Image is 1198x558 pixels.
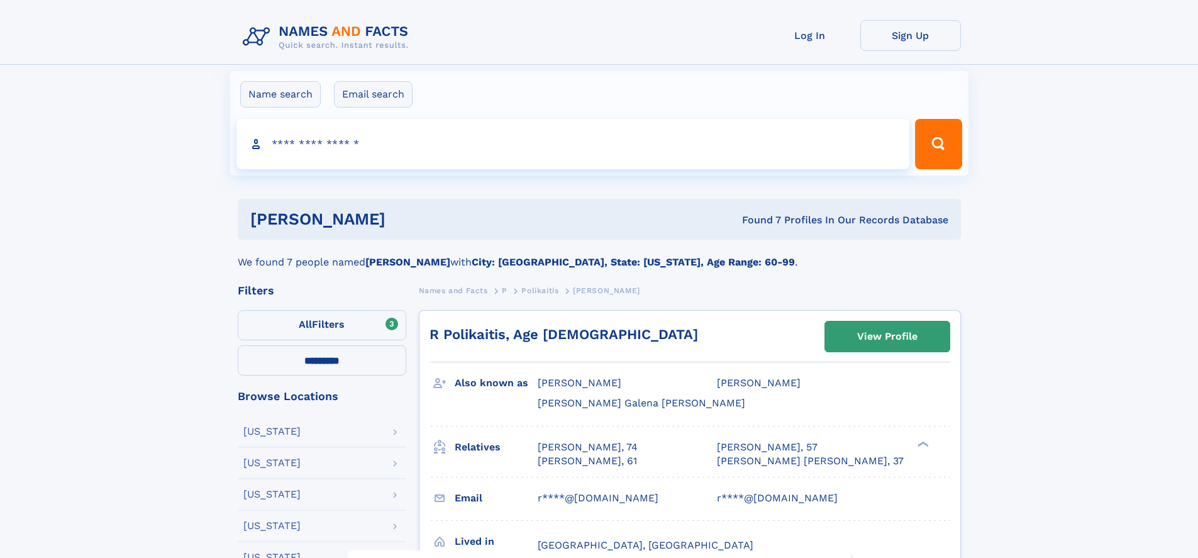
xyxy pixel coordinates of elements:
[717,454,904,468] a: [PERSON_NAME] [PERSON_NAME], 37
[299,318,312,330] span: All
[455,531,538,552] h3: Lived in
[243,458,301,468] div: [US_STATE]
[502,282,507,298] a: P
[502,286,507,295] span: P
[538,397,745,409] span: [PERSON_NAME] Galena [PERSON_NAME]
[717,440,818,454] a: [PERSON_NAME], 57
[857,322,918,351] div: View Profile
[238,20,419,54] img: Logo Names and Facts
[717,377,801,389] span: [PERSON_NAME]
[455,488,538,509] h3: Email
[240,81,321,108] label: Name search
[238,285,406,296] div: Filters
[538,539,753,551] span: [GEOGRAPHIC_DATA], [GEOGRAPHIC_DATA]
[430,326,698,342] a: R Polikaitis, Age [DEMOGRAPHIC_DATA]
[573,286,640,295] span: [PERSON_NAME]
[563,213,948,227] div: Found 7 Profiles In Our Records Database
[334,81,413,108] label: Email search
[825,321,950,352] a: View Profile
[521,286,558,295] span: Polikaitis
[538,377,621,389] span: [PERSON_NAME]
[521,282,558,298] a: Polikaitis
[915,119,962,169] button: Search Button
[238,391,406,402] div: Browse Locations
[472,256,795,268] b: City: [GEOGRAPHIC_DATA], State: [US_STATE], Age Range: 60-99
[860,20,961,51] a: Sign Up
[243,489,301,499] div: [US_STATE]
[538,454,637,468] a: [PERSON_NAME], 61
[238,240,961,270] div: We found 7 people named with .
[914,440,929,448] div: ❯
[238,310,406,340] label: Filters
[419,282,488,298] a: Names and Facts
[455,437,538,458] h3: Relatives
[760,20,860,51] a: Log In
[538,440,638,454] a: [PERSON_NAME], 74
[236,119,910,169] input: search input
[243,427,301,437] div: [US_STATE]
[455,372,538,394] h3: Also known as
[243,521,301,531] div: [US_STATE]
[250,211,564,227] h1: [PERSON_NAME]
[365,256,450,268] b: [PERSON_NAME]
